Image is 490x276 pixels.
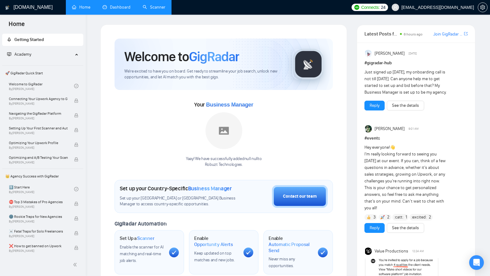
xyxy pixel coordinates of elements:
span: GigRadar [189,48,239,65]
img: Value Productions [365,248,372,255]
button: Reply [364,101,385,110]
span: We're excited to have you on board. Get ready to streamline your job search, unlock new opportuni... [124,69,283,80]
a: See the details [392,225,419,231]
h1: Set Up a [120,235,154,241]
span: By [PERSON_NAME] [9,234,68,238]
span: 3 [373,214,376,220]
span: By [PERSON_NAME] [9,146,68,150]
span: 12:24 AM [412,248,424,254]
a: dashboardDashboard [103,5,130,10]
img: placeholder.png [205,112,242,149]
span: 🚀 GigRadar Quick Start [3,67,83,79]
span: 1 [405,214,407,220]
span: lock [74,157,78,162]
span: By [PERSON_NAME] [9,117,68,120]
span: By [PERSON_NAME] [9,249,68,253]
span: ⛔ Top 3 Mistakes of Pro Agencies [9,199,68,205]
span: lock [74,143,78,147]
span: lock [74,113,78,117]
span: 24 [381,4,386,11]
span: Value Productions [375,248,408,255]
span: Automatic Proposal Send [269,241,313,253]
button: Reply [364,223,385,233]
a: setting [478,5,488,10]
span: [PERSON_NAME] [375,50,405,57]
span: Enable the scanner for AI matching and real-time job alerts. [120,244,164,263]
span: 🌚 Rookie Traps for New Agencies [9,214,68,220]
span: lock [74,246,78,250]
span: Connects: [361,4,379,11]
a: export [464,31,468,37]
span: ❌ How to get banned on Upwork [9,243,68,249]
h1: Enable [269,235,313,253]
span: Keep updated on top matches and new jobs. [194,251,235,263]
p: Robuzt Technologies . [186,162,262,168]
span: By [PERSON_NAME] [9,131,68,135]
span: Getting Started [14,37,44,42]
a: Reply [370,225,379,231]
li: Getting Started [2,34,83,46]
span: Latest Posts from the GigRadar Community [364,30,398,38]
span: lock [74,99,78,103]
div: Just signed up [DATE], my onboarding call is not till [DATE]. Can anyone help me to get started t... [364,69,447,96]
span: Opportunity Alerts [194,241,233,248]
div: Hey everyone! I’m really looking forward to seeing you [DATE] at our event. If you can, think of ... [364,144,447,211]
span: Academy [7,52,31,57]
span: lock [74,216,78,221]
span: :catt: [394,214,403,221]
h1: Set up your Country-Specific [120,185,232,192]
div: Open Intercom Messenger [469,255,484,270]
span: Business Manager [188,185,232,192]
span: check-circle [74,187,78,191]
a: searchScanner [143,5,165,10]
span: By [PERSON_NAME] [9,220,68,223]
a: Reply [370,102,379,109]
img: logo [5,3,9,13]
span: lock [74,128,78,132]
span: [DATE] [409,51,417,56]
img: 🚀 [380,215,385,219]
span: Optimizing and A/B Testing Your Scanner for Better Results [9,155,68,161]
img: upwork-logo.png [354,5,359,10]
span: GigRadar Automation [115,220,166,227]
span: double-left [73,262,79,268]
span: By [PERSON_NAME] [9,161,68,164]
span: 2 [429,214,431,220]
span: Optimizing Your Upwork Profile [9,140,68,146]
button: Contact our team [272,185,328,208]
a: Welcome to GigRadarBy[PERSON_NAME] [9,79,74,93]
span: lock [74,231,78,235]
h1: Enable [194,235,239,247]
span: Connecting Your Upwork Agency to GigRadar [9,96,68,102]
span: 8 hours ago [404,32,423,36]
a: homeHome [72,5,90,10]
span: 9:01 AM [409,126,419,132]
span: 2 [387,214,390,220]
div: Yaay! We have successfully added null null to [186,156,262,168]
span: Scanner [137,235,154,241]
button: setting [478,2,488,12]
span: rocket [7,37,11,42]
span: Set up your [GEOGRAPHIC_DATA] or [GEOGRAPHIC_DATA] Business Manager to access country-specific op... [120,196,241,207]
img: Vlad [365,125,372,132]
span: Business Manager [206,102,253,108]
span: lock [74,202,78,206]
span: Academy [14,52,31,57]
button: See the details [387,223,424,233]
span: Your [194,101,253,108]
a: See the details [392,102,419,109]
span: fund-projection-screen [7,52,11,56]
span: export [464,31,468,36]
h1: Welcome to [124,48,239,65]
span: check-circle [74,84,78,88]
span: setting [478,5,487,10]
img: gigradar-logo.png [293,49,324,80]
span: 👑 Agency Success with GigRadar [3,170,83,182]
img: 👍 [367,215,371,219]
span: :excited: [411,214,427,221]
span: ☠️ Fatal Traps for Solo Freelancers [9,228,68,234]
div: Contact our team [283,193,317,200]
span: Setting Up Your First Scanner and Auto-Bidder [9,125,68,131]
span: By [PERSON_NAME] [9,205,68,209]
span: 👋 [390,145,395,150]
